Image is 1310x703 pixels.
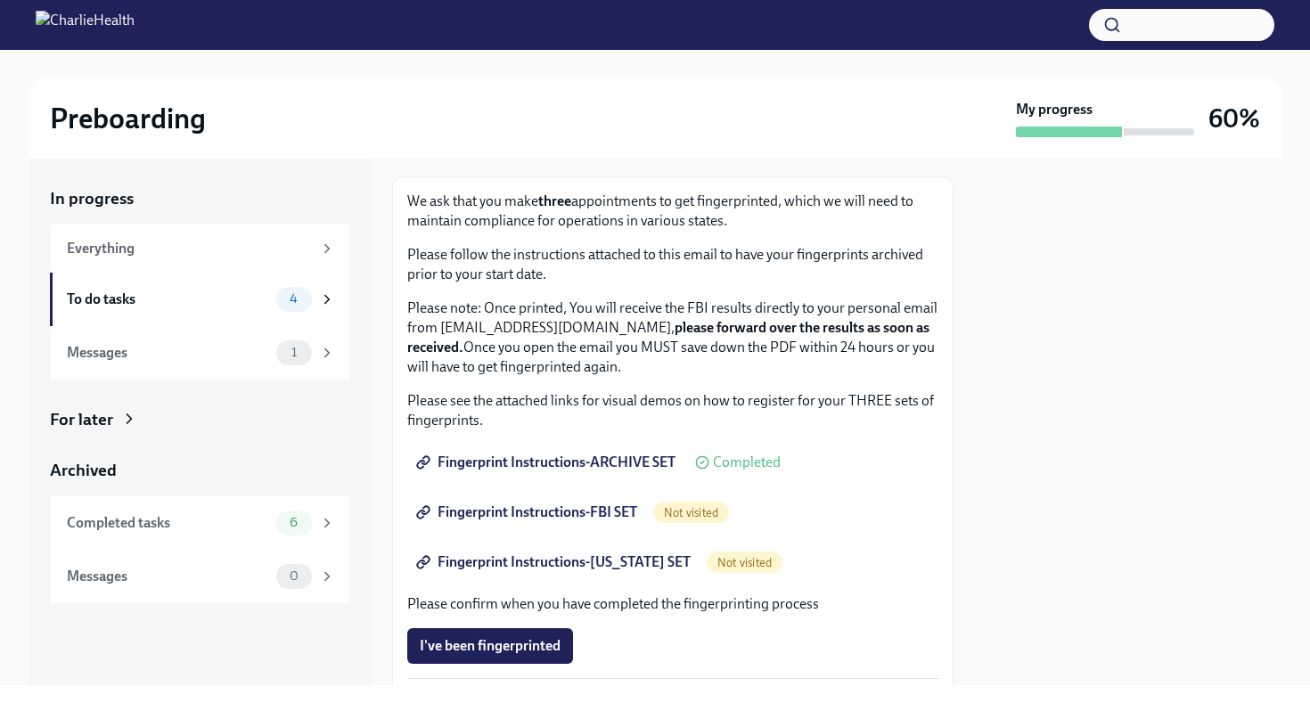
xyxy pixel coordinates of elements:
[653,506,729,519] span: Not visited
[36,11,135,39] img: CharlieHealth
[67,513,269,533] div: Completed tasks
[50,496,349,550] a: Completed tasks6
[407,192,938,231] p: We ask that you make appointments to get fingerprinted, which we will need to maintain compliance...
[50,101,206,136] h2: Preboarding
[50,225,349,273] a: Everything
[713,455,781,470] span: Completed
[50,187,349,210] a: In progress
[279,292,308,306] span: 4
[407,445,688,480] a: Fingerprint Instructions-ARCHIVE SET
[50,408,349,431] a: For later
[50,459,349,482] a: Archived
[407,391,938,430] p: Please see the attached links for visual demos on how to register for your THREE sets of fingerpr...
[420,553,691,571] span: Fingerprint Instructions-[US_STATE] SET
[67,290,269,309] div: To do tasks
[707,556,782,569] span: Not visited
[281,346,307,359] span: 1
[67,239,312,258] div: Everything
[50,408,113,431] div: For later
[420,454,675,471] span: Fingerprint Instructions-ARCHIVE SET
[50,273,349,326] a: To do tasks4
[1208,102,1260,135] h3: 60%
[420,637,561,655] span: I've been fingerprinted
[407,628,573,664] button: I've been fingerprinted
[538,192,571,209] strong: three
[50,550,349,603] a: Messages0
[407,245,938,284] p: Please follow the instructions attached to this email to have your fingerprints archived prior to...
[279,516,308,529] span: 6
[407,495,650,530] a: Fingerprint Instructions-FBI SET
[67,343,269,363] div: Messages
[67,567,269,586] div: Messages
[420,503,637,521] span: Fingerprint Instructions-FBI SET
[407,594,938,614] p: Please confirm when you have completed the fingerprinting process
[407,544,703,580] a: Fingerprint Instructions-[US_STATE] SET
[407,298,938,377] p: Please note: Once printed, You will receive the FBI results directly to your personal email from ...
[1016,100,1093,119] strong: My progress
[50,326,349,380] a: Messages1
[279,569,309,583] span: 0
